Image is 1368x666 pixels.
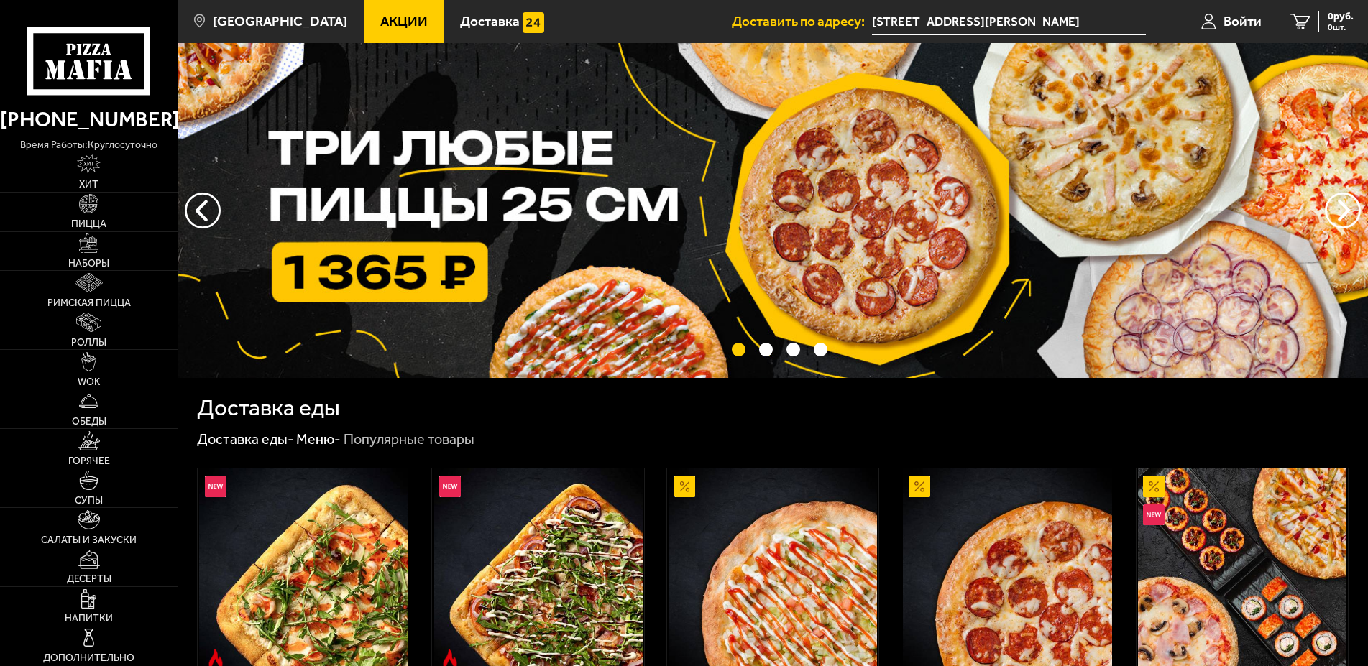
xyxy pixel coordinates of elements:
span: Акции [380,14,428,28]
button: точки переключения [759,343,773,356]
span: Обеды [72,417,106,427]
a: Доставка еды- [197,430,294,448]
span: Десерты [67,574,111,584]
span: Доставка [460,14,520,28]
img: Акционный [909,476,930,497]
span: [GEOGRAPHIC_DATA] [213,14,347,28]
span: Доставить по адресу: [732,14,872,28]
span: Войти [1224,14,1262,28]
span: Хит [79,180,98,190]
img: Акционный [1143,476,1165,497]
span: Дополнительно [43,653,134,663]
button: точки переключения [732,343,745,356]
div: Популярные товары [344,430,474,449]
span: 0 руб. [1328,11,1354,22]
button: точки переключения [814,343,827,356]
a: Меню- [296,430,341,448]
button: точки переключения [786,343,800,356]
span: Горячее [68,456,110,466]
img: Акционный [674,476,696,497]
img: Новинка [1143,504,1165,526]
span: Пицца [71,219,106,229]
span: Супы [75,496,103,506]
span: WOK [78,377,100,387]
span: Наборы [68,259,109,269]
span: Роллы [71,338,106,348]
span: Римская пицца [47,298,131,308]
span: 0 шт. [1328,23,1354,32]
span: Напитки [65,614,113,624]
img: Новинка [439,476,461,497]
img: 15daf4d41897b9f0e9f617042186c801.svg [523,12,544,34]
input: Ваш адрес доставки [872,9,1146,35]
button: следующий [185,193,221,228]
img: Новинка [205,476,226,497]
span: Салаты и закуски [41,535,137,545]
h1: Доставка еды [197,397,340,420]
button: предыдущий [1325,193,1361,228]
